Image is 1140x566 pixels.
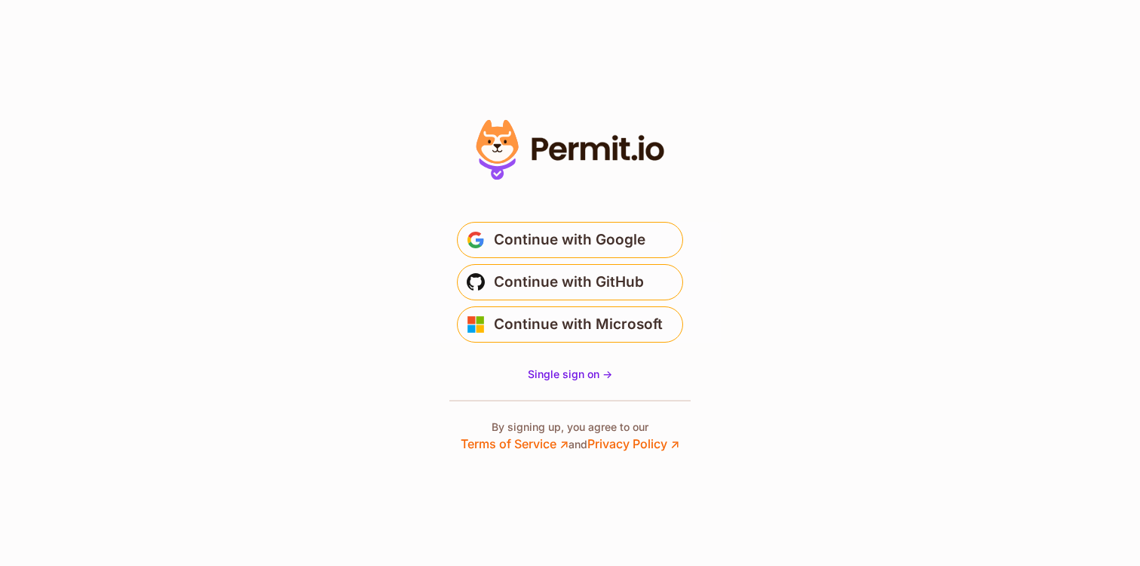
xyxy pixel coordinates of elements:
span: Continue with Google [494,228,645,252]
button: Continue with GitHub [457,264,683,300]
a: Privacy Policy ↗ [587,436,679,451]
button: Continue with Microsoft [457,306,683,343]
p: By signing up, you agree to our and [461,420,679,453]
a: Terms of Service ↗ [461,436,568,451]
a: Single sign on -> [528,367,612,382]
button: Continue with Google [457,222,683,258]
span: Continue with Microsoft [494,312,663,337]
span: Single sign on -> [528,368,612,380]
span: Continue with GitHub [494,270,644,294]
